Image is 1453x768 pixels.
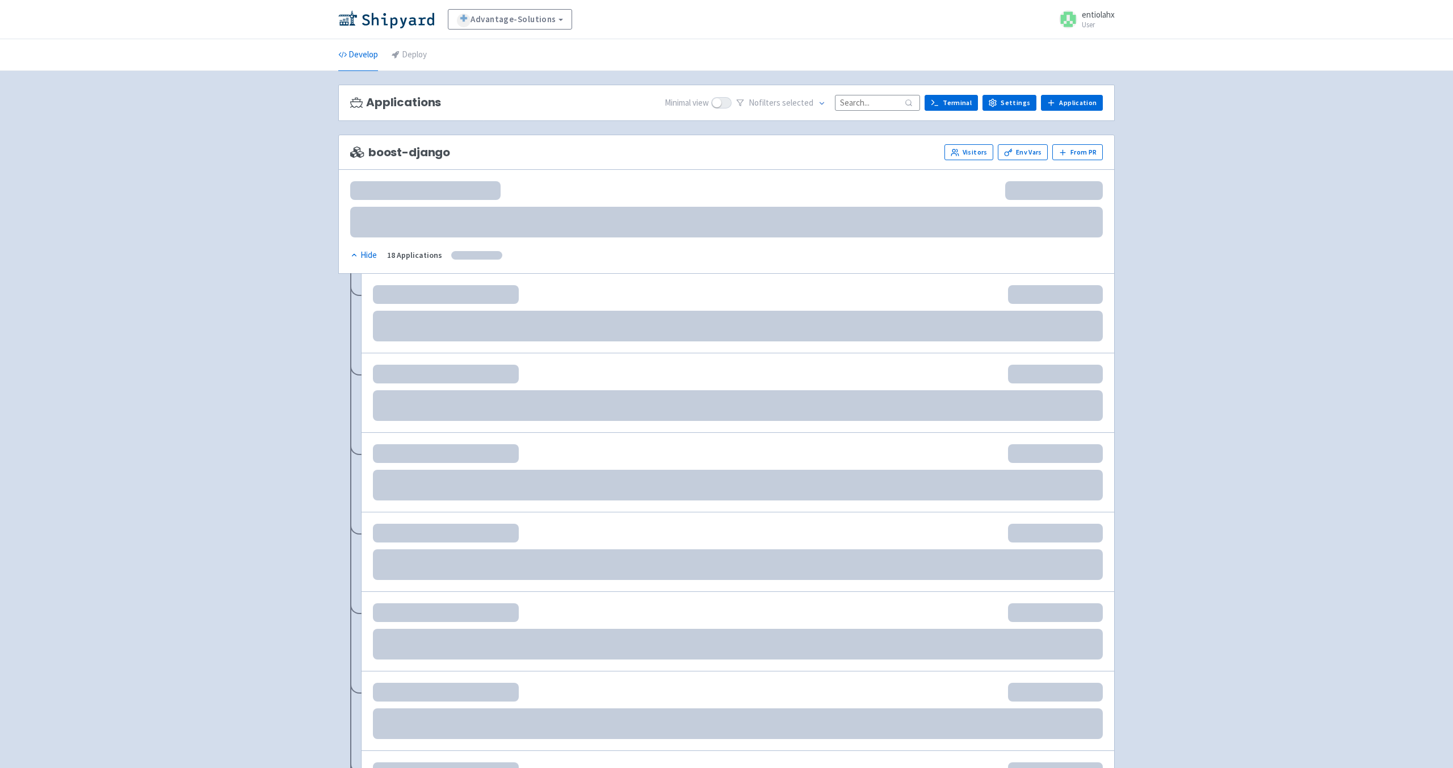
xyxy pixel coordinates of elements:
[350,249,377,262] div: Hide
[998,144,1048,160] a: Env Vars
[1052,10,1115,28] a: entiolahx User
[448,9,572,30] a: Advantage-Solutions
[1041,95,1103,111] a: Application
[350,146,450,159] span: boost-django
[944,144,993,160] a: Visitors
[350,96,441,109] h3: Applications
[1052,144,1103,160] button: From PR
[982,95,1036,111] a: Settings
[835,95,920,110] input: Search...
[1082,9,1115,20] span: entiolahx
[782,97,813,108] span: selected
[387,249,442,262] div: 18 Applications
[338,39,378,71] a: Develop
[1082,21,1115,28] small: User
[665,97,709,110] span: Minimal view
[925,95,978,111] a: Terminal
[392,39,427,71] a: Deploy
[350,249,378,262] button: Hide
[338,10,434,28] img: Shipyard logo
[749,97,813,110] span: No filter s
